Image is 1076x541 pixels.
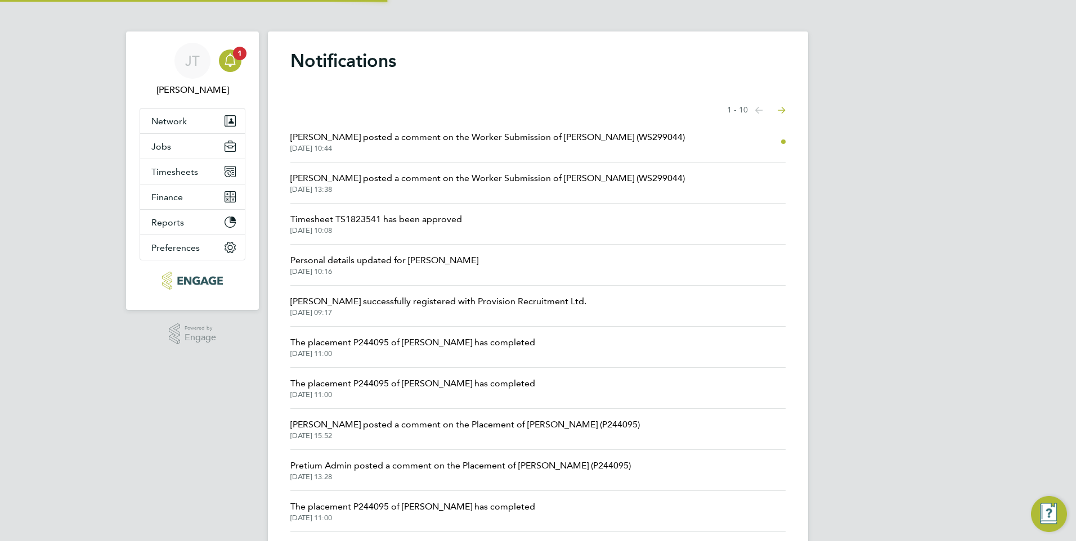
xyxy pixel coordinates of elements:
[290,267,478,276] span: [DATE] 10:16
[151,116,187,127] span: Network
[290,213,462,235] a: Timesheet TS1823541 has been approved[DATE] 10:08
[290,226,462,235] span: [DATE] 10:08
[233,47,246,60] span: 1
[290,295,586,317] a: [PERSON_NAME] successfully registered with Provision Recruitment Ltd.[DATE] 09:17
[140,109,245,133] button: Network
[290,172,685,194] a: [PERSON_NAME] posted a comment on the Worker Submission of [PERSON_NAME] (WS299044)[DATE] 13:38
[290,144,685,153] span: [DATE] 10:44
[290,377,535,399] a: The placement P244095 of [PERSON_NAME] has completed[DATE] 11:00
[140,134,245,159] button: Jobs
[290,295,586,308] span: [PERSON_NAME] successfully registered with Provision Recruitment Ltd.
[290,172,685,185] span: [PERSON_NAME] posted a comment on the Worker Submission of [PERSON_NAME] (WS299044)
[290,459,631,481] a: Pretium Admin posted a comment on the Placement of [PERSON_NAME] (P244095)[DATE] 13:28
[290,377,535,390] span: The placement P244095 of [PERSON_NAME] has completed
[151,217,184,228] span: Reports
[151,242,200,253] span: Preferences
[290,431,640,440] span: [DATE] 15:52
[140,210,245,235] button: Reports
[290,254,478,276] a: Personal details updated for [PERSON_NAME][DATE] 10:16
[290,254,478,267] span: Personal details updated for [PERSON_NAME]
[727,99,786,121] nav: Select page of notifications list
[290,185,685,194] span: [DATE] 13:38
[185,323,216,333] span: Powered by
[290,213,462,226] span: Timesheet TS1823541 has been approved
[290,513,535,522] span: [DATE] 11:00
[140,43,245,97] a: JT[PERSON_NAME]
[140,235,245,260] button: Preferences
[151,141,171,152] span: Jobs
[290,349,535,358] span: [DATE] 11:00
[151,166,198,177] span: Timesheets
[290,336,535,358] a: The placement P244095 of [PERSON_NAME] has completed[DATE] 11:00
[290,308,586,317] span: [DATE] 09:17
[169,323,217,345] a: Powered byEngage
[290,418,640,440] a: [PERSON_NAME] posted a comment on the Placement of [PERSON_NAME] (P244095)[DATE] 15:52
[126,31,259,310] nav: Main navigation
[140,159,245,184] button: Timesheets
[290,472,631,481] span: [DATE] 13:28
[151,192,183,202] span: Finance
[290,390,535,399] span: [DATE] 11:00
[162,272,222,290] img: provision-recruitment-logo-retina.png
[140,272,245,290] a: Go to home page
[290,130,685,153] a: [PERSON_NAME] posted a comment on the Worker Submission of [PERSON_NAME] (WS299044)[DATE] 10:44
[290,500,535,522] a: The placement P244095 of [PERSON_NAME] has completed[DATE] 11:00
[290,49,786,72] h1: Notifications
[219,43,241,79] a: 1
[727,105,748,116] span: 1 - 10
[1031,496,1067,532] button: Engage Resource Center
[290,336,535,349] span: The placement P244095 of [PERSON_NAME] has completed
[290,500,535,513] span: The placement P244095 of [PERSON_NAME] has completed
[185,53,200,68] span: JT
[290,459,631,472] span: Pretium Admin posted a comment on the Placement of [PERSON_NAME] (P244095)
[185,333,216,342] span: Engage
[290,130,685,144] span: [PERSON_NAME] posted a comment on the Worker Submission of [PERSON_NAME] (WS299044)
[140,184,245,209] button: Finance
[140,83,245,97] span: James Tarling
[290,418,640,431] span: [PERSON_NAME] posted a comment on the Placement of [PERSON_NAME] (P244095)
